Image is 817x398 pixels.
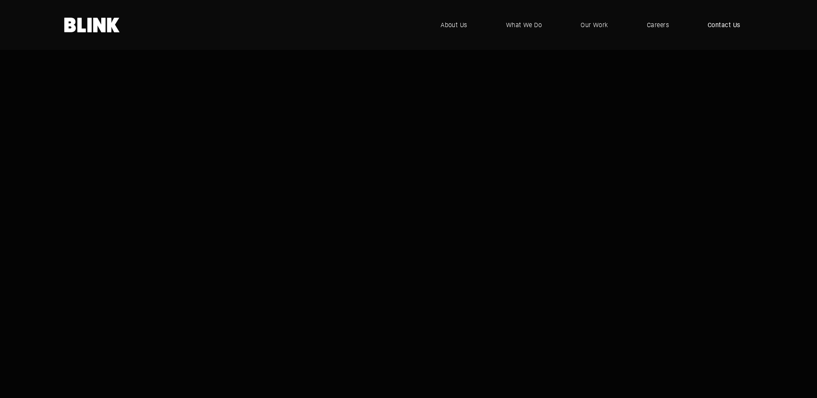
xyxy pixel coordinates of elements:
span: What We Do [506,20,542,30]
a: Contact Us [695,12,753,38]
span: About Us [441,20,467,30]
a: Careers [634,12,682,38]
span: Our Work [581,20,608,30]
a: What We Do [493,12,555,38]
span: Careers [647,20,669,30]
a: About Us [428,12,480,38]
span: Contact Us [708,20,740,30]
a: Our Work [568,12,621,38]
a: Home [64,18,120,32]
